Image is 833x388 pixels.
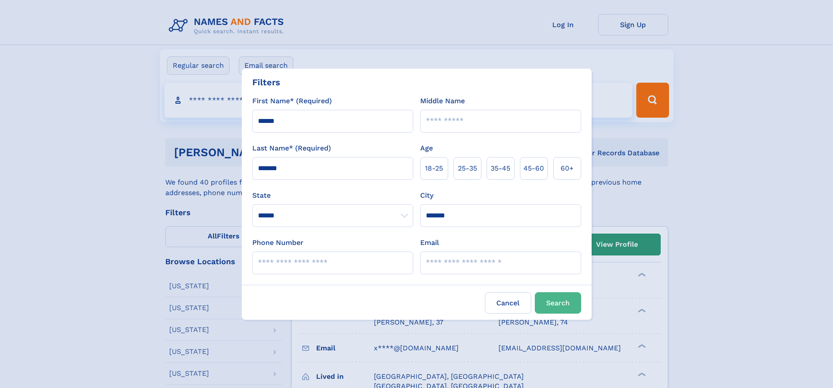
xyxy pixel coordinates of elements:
div: Filters [252,76,280,89]
label: State [252,190,413,201]
span: 60+ [561,163,574,174]
label: City [420,190,433,201]
label: Middle Name [420,96,465,106]
label: Email [420,238,439,248]
span: 45‑60 [523,163,544,174]
label: First Name* (Required) [252,96,332,106]
label: Last Name* (Required) [252,143,331,154]
span: 35‑45 [491,163,510,174]
span: 18‑25 [425,163,443,174]
label: Phone Number [252,238,303,248]
span: 25‑35 [458,163,477,174]
button: Search [535,292,581,314]
label: Age [420,143,433,154]
label: Cancel [485,292,531,314]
